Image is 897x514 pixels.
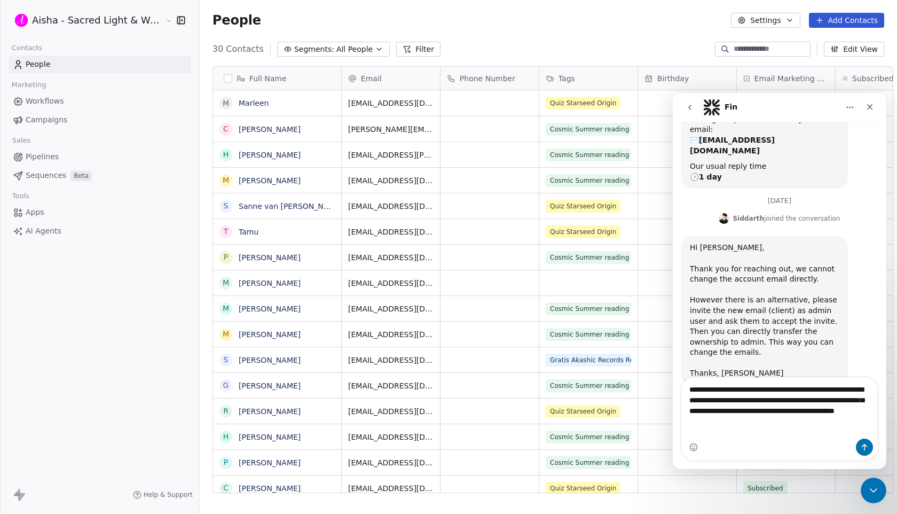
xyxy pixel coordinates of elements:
span: Quiz Starseed Origin [546,482,620,495]
span: Aisha - Sacred Light & Water Priestess [32,13,163,27]
div: M [223,175,229,186]
span: Email [361,73,382,84]
span: Cosmic Summer reading [546,431,631,443]
a: Workflows [9,92,191,110]
div: M [223,329,229,340]
span: Quiz Starseed Origin [546,405,620,418]
span: [EMAIL_ADDRESS][DOMAIN_NAME] [348,252,434,263]
a: AI Agents [9,222,191,240]
span: All People [336,44,373,55]
button: Add Contacts [809,13,884,28]
div: P [224,252,228,263]
span: [EMAIL_ADDRESS][DOMAIN_NAME] [348,329,434,340]
span: Phone Number [460,73,515,84]
span: Cosmic Summer reading [546,456,631,469]
span: [EMAIL_ADDRESS][DOMAIN_NAME] [348,98,434,108]
span: Email Marketing Consent [754,73,829,84]
span: Quiz Starseed Origin [546,97,620,110]
span: Apps [26,207,44,218]
a: Help & Support [133,490,193,499]
button: Filter [396,42,440,57]
span: Cosmic Summer reading [546,302,631,315]
span: Marketing [7,77,51,93]
img: Logo%20Aisha%202%20(1).png [15,14,28,27]
div: P [224,457,228,468]
span: [EMAIL_ADDRESS][DOMAIN_NAME] [348,457,434,468]
a: [PERSON_NAME] [239,484,301,493]
div: M [223,303,229,314]
span: [PERSON_NAME][EMAIL_ADDRESS][DOMAIN_NAME] [348,124,434,135]
div: R [223,406,229,417]
span: Cosmic Summer reading [546,328,631,341]
div: Email [342,67,440,90]
span: Campaigns [26,114,67,126]
div: C [223,482,229,494]
a: [PERSON_NAME] [239,458,301,467]
div: Birthday [638,67,736,90]
span: Cosmic Summer reading [546,123,631,136]
span: Quiz Starseed Origin [546,200,620,213]
span: [EMAIL_ADDRESS][DOMAIN_NAME] [348,406,434,417]
div: H [223,431,229,442]
span: Tools [7,188,34,204]
a: [PERSON_NAME] [239,381,301,390]
span: Beta [70,170,92,181]
a: Campaigns [9,111,191,129]
span: [EMAIL_ADDRESS][PERSON_NAME][DOMAIN_NAME] [348,150,434,160]
span: [EMAIL_ADDRESS][DOMAIN_NAME] [348,355,434,365]
a: Tamu [239,228,258,236]
div: H [223,149,229,160]
a: [PERSON_NAME] [239,305,301,313]
span: Quiz Starseed Origin [546,225,620,238]
span: Cosmic Summer reading [546,149,631,161]
span: [EMAIL_ADDRESS][DOMAIN_NAME] [348,227,434,237]
div: Phone Number [440,67,539,90]
span: People [213,12,261,28]
span: [EMAIL_ADDRESS][DOMAIN_NAME] [348,175,434,186]
a: [PERSON_NAME] [239,151,301,159]
a: Marleen [239,99,269,107]
span: Help & Support [144,490,193,499]
a: Apps [9,204,191,221]
span: 30 Contacts [213,43,264,56]
button: Settings [731,13,800,28]
span: Subscribed [747,483,783,494]
span: [EMAIL_ADDRESS][DOMAIN_NAME] [348,432,434,442]
span: Workflows [26,96,64,107]
iframe: Intercom live chat [861,478,886,503]
a: Pipelines [9,148,191,166]
div: S [223,200,228,212]
a: [PERSON_NAME] [239,330,301,339]
span: [EMAIL_ADDRESS][DOMAIN_NAME] [348,278,434,289]
span: Cosmic Summer reading [546,174,631,187]
div: grid [213,90,342,494]
div: Tags [539,67,638,90]
span: Birthday [657,73,689,84]
a: SequencesBeta [9,167,191,184]
div: C [223,123,229,135]
span: Gratis Akashic Records Reading [546,354,631,367]
span: Full Name [249,73,287,84]
a: Sanne van [PERSON_NAME] [239,202,343,211]
a: [PERSON_NAME] [239,125,301,134]
a: [PERSON_NAME] [239,176,301,185]
div: Email Marketing Consent [737,67,835,90]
